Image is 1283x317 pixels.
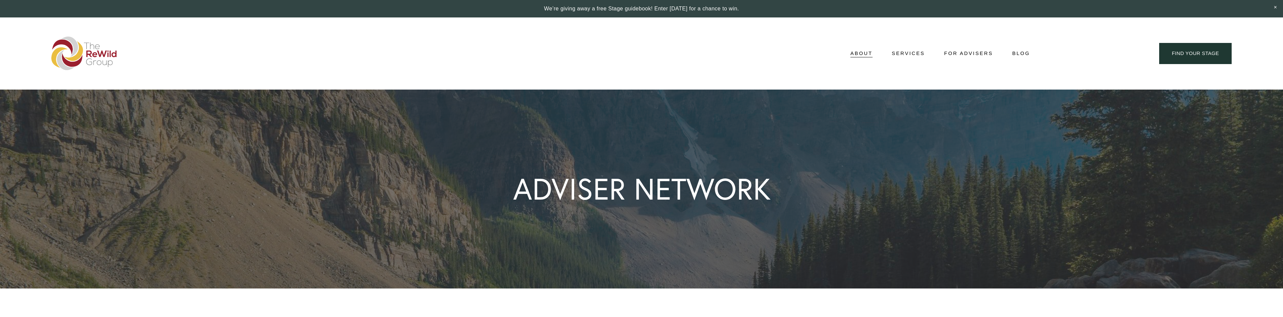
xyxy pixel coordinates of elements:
h1: ADVISER NETWORK [513,174,771,204]
span: Services [892,49,925,58]
a: Blog [1012,48,1030,58]
a: folder dropdown [850,48,873,58]
a: folder dropdown [892,48,925,58]
img: The ReWild Group [51,37,117,70]
a: For Advisers [944,48,993,58]
span: About [850,49,873,58]
a: find your stage [1159,43,1232,64]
